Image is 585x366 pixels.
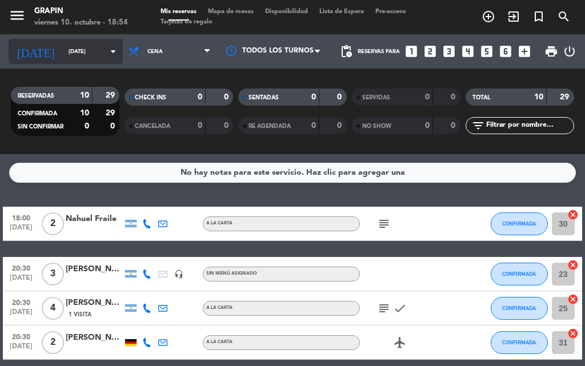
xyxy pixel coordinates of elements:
[442,44,456,59] i: looks_3
[110,122,117,130] strong: 0
[563,45,576,58] i: power_settings_new
[393,301,407,315] i: check
[206,340,233,344] span: A LA CARTA
[425,93,430,101] strong: 0
[451,122,458,130] strong: 0
[18,93,54,99] span: RESERVADAS
[66,263,123,276] div: [PERSON_NAME]
[557,10,571,23] i: search
[34,17,128,29] div: viernes 10. octubre - 18:54
[135,123,170,129] span: CANCELADA
[66,296,123,309] div: [PERSON_NAME]
[66,212,123,226] div: Nahuel Fraile
[502,305,536,311] span: CONFIRMADA
[358,49,400,55] span: Reservas para
[498,44,513,59] i: looks_6
[491,212,548,235] button: CONFIRMADA
[370,9,412,15] span: Pre-acceso
[560,93,571,101] strong: 29
[491,331,548,354] button: CONFIRMADA
[314,9,370,15] span: Lista de Espera
[34,6,128,17] div: GRAPIN
[9,7,26,28] button: menu
[311,93,316,101] strong: 0
[9,7,26,24] i: menu
[106,91,117,99] strong: 29
[249,123,291,129] span: RE AGENDADA
[147,49,163,55] span: Cena
[42,297,64,320] span: 4
[362,95,390,100] span: SERVIDAS
[377,301,391,315] i: subject
[337,93,344,101] strong: 0
[206,221,233,226] span: A LA CARTA
[471,119,485,132] i: filter_list
[502,220,536,227] span: CONFIRMADA
[460,44,475,59] i: looks_4
[206,305,233,310] span: A LA CARTA
[311,122,316,130] strong: 0
[337,122,344,130] strong: 0
[224,122,231,130] strong: 0
[534,93,543,101] strong: 10
[135,95,166,100] span: CHECK INS
[7,308,35,321] span: [DATE]
[249,95,279,100] span: SENTADAS
[7,295,35,308] span: 20:30
[507,10,520,23] i: exit_to_app
[224,93,231,101] strong: 0
[485,119,574,132] input: Filtrar por nombre...
[451,93,458,101] strong: 0
[80,109,89,117] strong: 10
[259,9,314,15] span: Disponibilidad
[423,44,438,59] i: looks_two
[7,343,35,356] span: [DATE]
[567,209,579,220] i: cancel
[425,122,430,130] strong: 0
[563,34,576,69] div: LOG OUT
[482,10,495,23] i: add_circle_outline
[85,122,89,130] strong: 0
[567,259,579,271] i: cancel
[472,95,490,100] span: TOTAL
[181,166,405,179] div: No hay notas para este servicio. Haz clic para agregar una
[66,331,123,344] div: [PERSON_NAME]
[42,331,64,354] span: 2
[567,328,579,339] i: cancel
[502,271,536,277] span: CONFIRMADA
[106,45,120,58] i: arrow_drop_down
[155,9,202,15] span: Mis reservas
[18,111,57,116] span: CONFIRMADA
[174,270,183,279] i: headset_mic
[491,297,548,320] button: CONFIRMADA
[106,109,117,117] strong: 29
[198,122,202,130] strong: 0
[18,124,63,130] span: SIN CONFIRMAR
[7,329,35,343] span: 20:30
[377,217,391,231] i: subject
[393,336,407,349] i: airplanemode_active
[9,40,63,63] i: [DATE]
[491,263,548,285] button: CONFIRMADA
[7,211,35,224] span: 18:00
[362,123,391,129] span: NO SHOW
[198,93,202,101] strong: 0
[69,310,91,319] span: 1 Visita
[532,10,546,23] i: turned_in_not
[404,44,419,59] i: looks_one
[155,19,218,25] span: Tarjetas de regalo
[7,261,35,274] span: 20:30
[339,45,353,58] span: pending_actions
[202,9,259,15] span: Mapa de mesas
[502,339,536,345] span: CONFIRMADA
[206,271,257,276] span: Sin menú asignado
[80,91,89,99] strong: 10
[42,212,64,235] span: 2
[42,263,64,285] span: 3
[479,44,494,59] i: looks_5
[544,45,558,58] span: print
[7,224,35,237] span: [DATE]
[567,293,579,305] i: cancel
[7,274,35,287] span: [DATE]
[517,44,532,59] i: add_box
